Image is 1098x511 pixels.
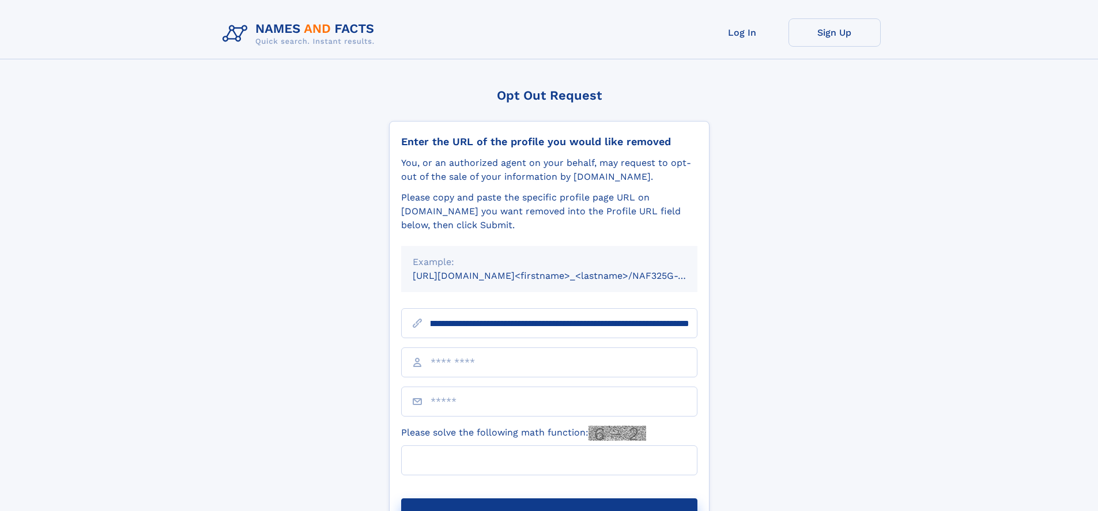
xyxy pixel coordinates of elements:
[401,191,697,232] div: Please copy and paste the specific profile page URL on [DOMAIN_NAME] you want removed into the Pr...
[696,18,788,47] a: Log In
[401,426,646,441] label: Please solve the following math function:
[389,88,710,103] div: Opt Out Request
[401,156,697,184] div: You, or an authorized agent on your behalf, may request to opt-out of the sale of your informatio...
[401,135,697,148] div: Enter the URL of the profile you would like removed
[218,18,384,50] img: Logo Names and Facts
[413,270,719,281] small: [URL][DOMAIN_NAME]<firstname>_<lastname>/NAF325G-xxxxxxxx
[788,18,881,47] a: Sign Up
[413,255,686,269] div: Example:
